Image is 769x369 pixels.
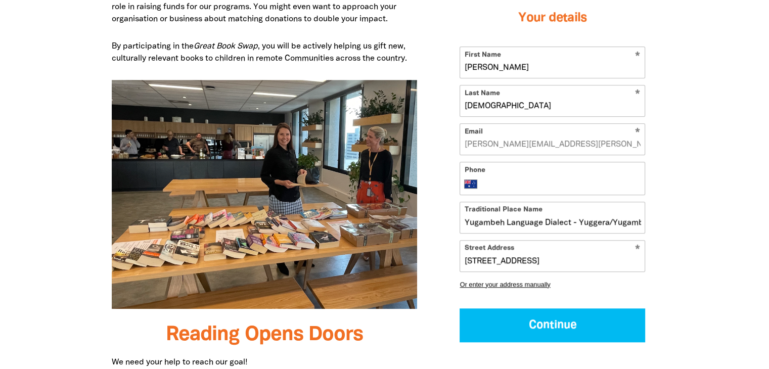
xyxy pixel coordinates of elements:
[194,43,258,50] em: Great Book Swap
[460,308,645,342] button: Continue
[460,281,645,288] button: Or enter your address manually
[166,326,363,344] span: Reading Opens Doors
[112,40,418,65] p: By participating in the , you will be actively helping us gift new, culturally relevant books to ...
[112,356,418,368] p: We need your help to reach our goal!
